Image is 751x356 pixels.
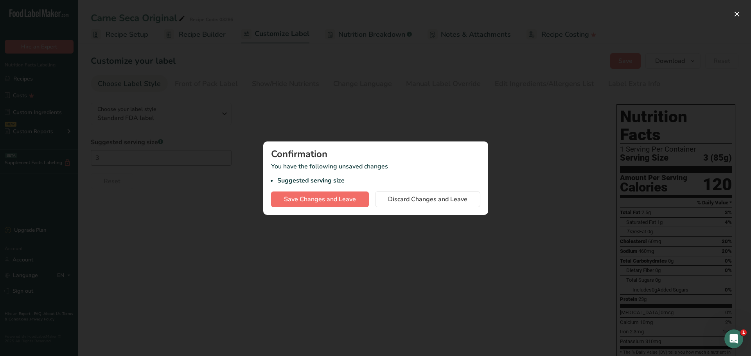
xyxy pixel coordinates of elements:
[375,191,480,207] button: Discard Changes and Leave
[271,149,480,159] div: Confirmation
[271,191,369,207] button: Save Changes and Leave
[277,176,480,185] li: Suggested serving size
[740,329,747,336] span: 1
[271,162,480,185] p: You have the following unsaved changes
[284,195,356,204] span: Save Changes and Leave
[724,329,743,348] iframe: Intercom live chat
[388,195,467,204] span: Discard Changes and Leave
